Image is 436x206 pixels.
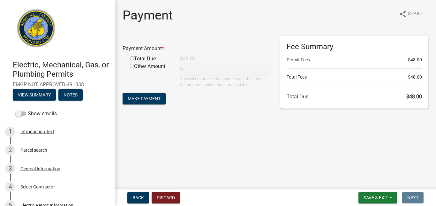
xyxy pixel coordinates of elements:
h4: Electric, Mechanical, Gas, or Plumbing Permits [13,60,110,79]
img: Abbeville County, South Carolina [13,7,60,54]
span: EMGP-NOT APPROVED-491838 [13,81,102,88]
button: Next [402,192,424,203]
span: $48.00 [406,94,422,100]
h6: Total Due [287,94,422,100]
div: Introduction Text [20,129,54,134]
i: share [399,10,407,18]
div: 3 [5,164,15,174]
h6: Fee Summary [287,42,422,51]
div: Select Contractor [20,185,55,189]
div: Total Due [125,55,175,63]
span: $48.00 [408,74,422,80]
span: Make Payment [128,96,161,101]
button: View Summary [13,89,56,101]
li: Permit Fees [287,57,422,63]
label: Show emails [15,110,57,118]
wm-modal-confirm: Summary [13,93,56,98]
span: Back [132,195,144,200]
button: Back [127,192,149,203]
button: shareShare [394,8,427,20]
div: 4 [5,182,15,192]
span: Save & Exit [364,195,388,200]
button: Notes [58,89,83,101]
button: Make Payment [123,93,166,104]
li: Total Fees [287,74,422,80]
span: Next [407,195,418,200]
h1: Payment [123,8,173,23]
div: General Information [20,166,60,171]
div: Payment Amount [118,45,275,52]
div: 2 [5,145,15,155]
span: $48.00 [408,57,422,63]
div: 1 [5,126,15,137]
span: Share [408,10,422,18]
button: Discard [152,192,180,203]
div: Other Amount [125,63,175,88]
wm-modal-confirm: Notes [58,93,83,98]
button: Save & Exit [358,192,397,203]
div: Parcel search [20,148,47,152]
